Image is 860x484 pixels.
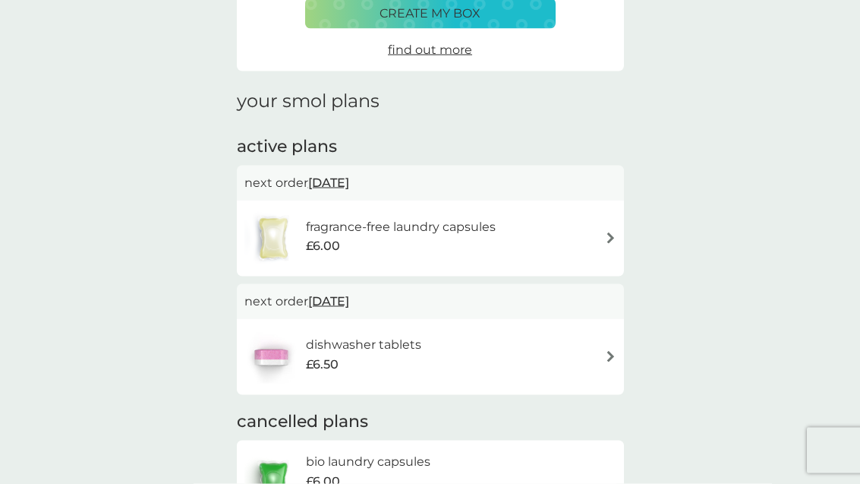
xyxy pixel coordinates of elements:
[244,173,616,193] p: next order
[244,331,298,384] img: dishwasher tablets
[306,217,496,237] h6: fragrance-free laundry capsules
[306,236,340,256] span: £6.00
[244,292,616,312] p: next order
[388,40,472,60] a: find out more
[308,168,349,198] span: [DATE]
[237,135,624,159] h2: active plans
[237,90,624,112] h1: your smol plans
[605,233,616,244] img: arrow right
[237,410,624,434] h2: cancelled plans
[306,452,465,472] h6: bio laundry capsules
[308,286,349,316] span: [DATE]
[244,212,302,265] img: fragrance-free laundry capsules
[306,335,421,355] h6: dishwasher tablets
[388,43,472,57] span: find out more
[306,355,339,375] span: £6.50
[380,4,480,24] p: create my box
[605,351,616,362] img: arrow right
